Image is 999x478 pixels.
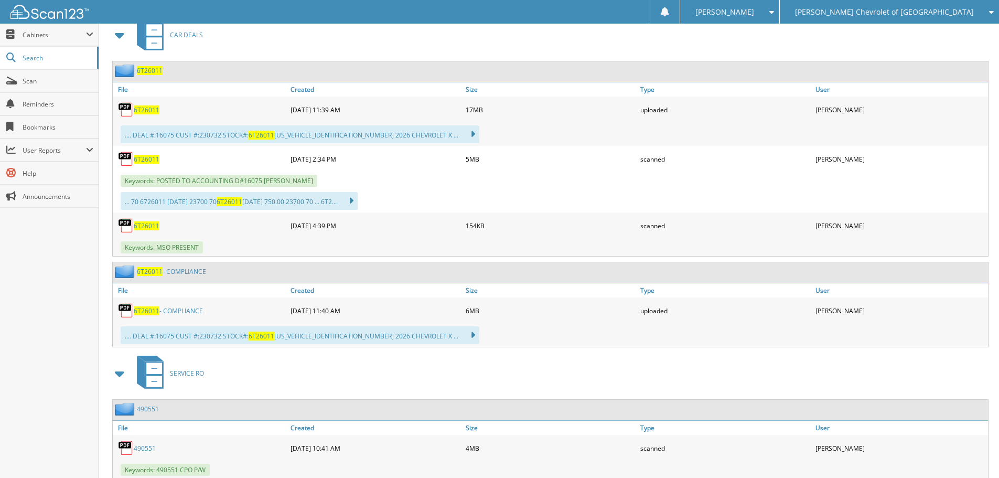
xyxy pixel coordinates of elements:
div: ... 70 6726011 [DATE] 23700 70 [DATE] 750.00 23700 70 ... 6T2... [121,192,358,210]
img: PDF.png [118,303,134,318]
a: SERVICE RO [131,353,204,394]
span: Keywords: 490551 CPO P/W [121,464,210,476]
img: PDF.png [118,440,134,456]
a: 490551 [134,444,156,453]
div: 6MB [463,300,638,321]
span: Keywords: MSO PRESENT [121,241,203,253]
div: [DATE] 10:41 AM [288,438,463,459]
span: Cabinets [23,30,86,39]
a: 6T26011- COMPLIANCE [134,306,203,315]
img: folder2.png [115,265,137,278]
a: 6T26011 [134,105,159,114]
span: [PERSON_NAME] [695,9,754,15]
a: 6T26011 [134,221,159,230]
a: Type [638,82,813,97]
div: [DATE] 11:40 AM [288,300,463,321]
div: .... DEAL #:16075 CUST #:230732 STOCK#: [US_VEHICLE_IDENTIFICATION_NUMBER] 2026 CHEVROLET X ... [121,326,479,344]
div: [PERSON_NAME] [813,300,988,321]
div: 5MB [463,148,638,169]
div: .... DEAL #:16075 CUST #:230732 STOCK#: [US_VEHICLE_IDENTIFICATION_NUMBER] 2026 CHEVROLET X ... [121,125,479,143]
a: Created [288,283,463,298]
span: 6T26011 [217,197,242,206]
a: Size [463,82,638,97]
a: User [813,82,988,97]
div: [DATE] 11:39 AM [288,99,463,120]
a: User [813,283,988,298]
a: 6T26011 [134,155,159,164]
img: PDF.png [118,218,134,233]
div: [DATE] 2:34 PM [288,148,463,169]
a: CAR DEALS [131,14,203,56]
span: [PERSON_NAME] Chevrolet of [GEOGRAPHIC_DATA] [795,9,974,15]
a: File [113,283,288,298]
a: Size [463,421,638,435]
span: Keywords: POSTED TO ACCOUNTING D#16075 [PERSON_NAME] [121,175,317,187]
img: folder2.png [115,402,137,416]
div: 4MB [463,438,638,459]
div: [PERSON_NAME] [813,99,988,120]
div: [PERSON_NAME] [813,438,988,459]
div: scanned [638,438,813,459]
a: 6T26011- COMPLIANCE [137,267,206,276]
span: Reminders [23,100,93,109]
span: Search [23,54,92,62]
a: Created [288,82,463,97]
span: 6T26011 [249,131,274,140]
a: Type [638,283,813,298]
a: File [113,421,288,435]
a: User [813,421,988,435]
div: scanned [638,148,813,169]
span: CAR DEALS [170,30,203,39]
iframe: Chat Widget [947,428,999,478]
a: 490551 [137,405,159,413]
div: [PERSON_NAME] [813,148,988,169]
div: uploaded [638,300,813,321]
span: SERVICE RO [170,369,204,378]
span: User Reports [23,146,86,155]
a: Type [638,421,813,435]
a: 6T26011 [137,66,163,75]
div: 154KB [463,215,638,236]
div: [PERSON_NAME] [813,215,988,236]
img: PDF.png [118,102,134,118]
span: 6T26011 [134,306,159,315]
img: scan123-logo-white.svg [10,5,89,19]
span: 6T26011 [137,267,163,276]
a: File [113,82,288,97]
div: scanned [638,215,813,236]
span: Help [23,169,93,178]
img: PDF.png [118,151,134,167]
span: Bookmarks [23,123,93,132]
div: uploaded [638,99,813,120]
span: Announcements [23,192,93,201]
div: [DATE] 4:39 PM [288,215,463,236]
div: 17MB [463,99,638,120]
img: folder2.png [115,64,137,77]
span: Scan [23,77,93,86]
a: Size [463,283,638,298]
span: 6T26011 [249,332,274,341]
a: Created [288,421,463,435]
